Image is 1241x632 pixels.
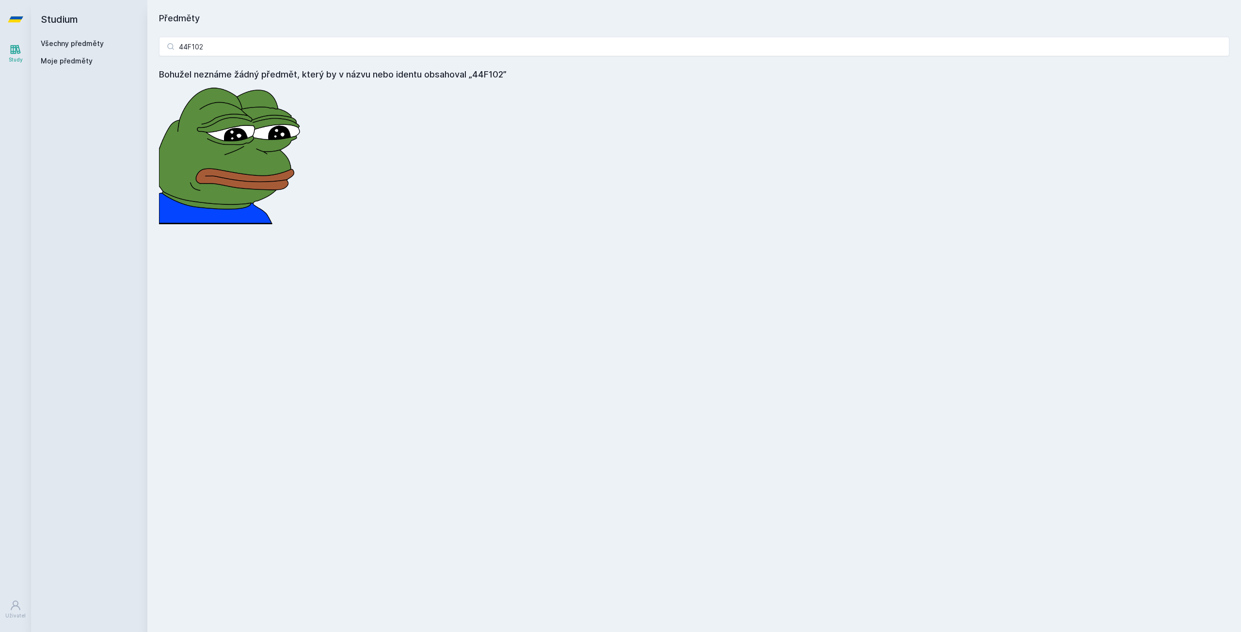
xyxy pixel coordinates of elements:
a: Study [2,39,29,68]
input: Název nebo ident předmětu… [159,37,1229,56]
h4: Bohužel neznáme žádný předmět, který by v názvu nebo identu obsahoval „44F102” [159,68,1229,81]
a: Uživatel [2,595,29,624]
span: Moje předměty [41,56,93,66]
div: Study [9,56,23,63]
a: Všechny předměty [41,39,104,47]
div: Uživatel [5,612,26,619]
img: error_picture.png [159,81,304,224]
h1: Předměty [159,12,1229,25]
